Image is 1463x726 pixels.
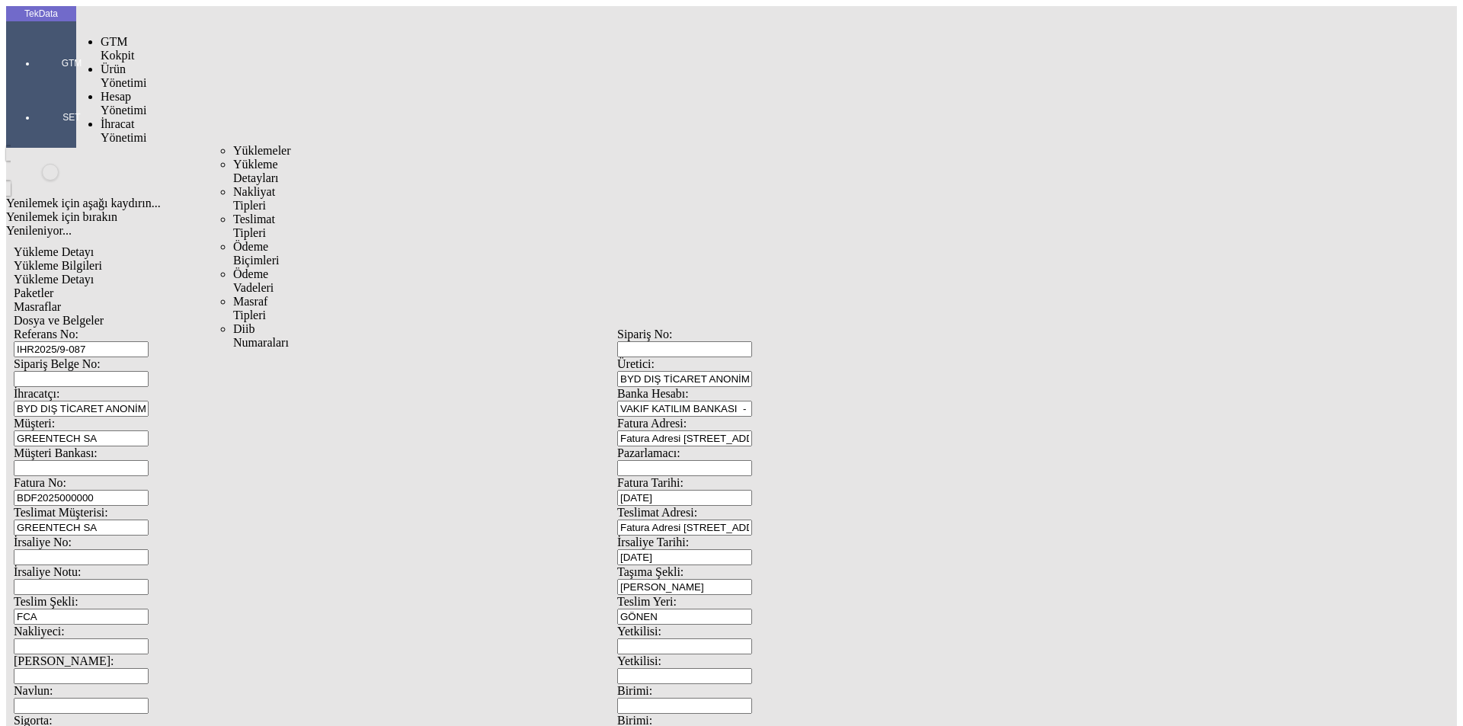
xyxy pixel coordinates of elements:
span: Yükleme Detayları [233,158,279,184]
span: İrsaliye Notu: [14,565,81,578]
span: Banka Hesabı: [617,387,689,400]
div: Yenileniyor... [6,224,1228,238]
span: Sipariş No: [617,328,672,341]
span: Taşıma Şekli: [617,565,683,578]
span: Nakliyat Tipleri [233,185,275,212]
span: Müşteri Bankası: [14,446,98,459]
span: Yüklemeler [233,144,291,157]
span: Nakliyeci: [14,625,65,638]
span: Masraf Tipleri [233,295,267,321]
span: Yetkilisi: [617,625,661,638]
span: Teslimat Müşterisi: [14,506,108,519]
span: İrsaliye Tarihi: [617,536,689,548]
span: Pazarlamacı: [617,446,680,459]
span: Ürün Yönetimi [101,62,146,89]
div: Yenilemek için aşağı kaydırın... [6,197,1228,210]
span: Navlun: [14,684,53,697]
span: İhracatçı: [14,387,59,400]
span: Yükleme Detayı [14,245,94,258]
span: Yetkilisi: [617,654,661,667]
span: Teslimat Tipleri [233,213,275,239]
span: Diib Numaraları [233,322,289,349]
span: GTM Kokpit [101,35,134,62]
span: Yükleme Detayı [14,273,94,286]
span: SET [49,111,94,123]
span: Dosya ve Belgeler [14,314,104,327]
span: Teslim Şekli: [14,595,78,608]
span: Birimi: [617,684,652,697]
span: Fatura Adresi: [617,417,687,430]
span: Ödeme Biçimleri [233,240,279,267]
span: Referans No: [14,328,78,341]
span: İhracat Yönetimi [101,117,146,144]
span: Ödeme Vadeleri [233,267,274,294]
div: Yenilemek için bırakın [6,210,1228,224]
span: Teslimat Adresi: [617,506,697,519]
span: Masraflar [14,300,61,313]
span: Hesap Yönetimi [101,90,146,117]
span: [PERSON_NAME]: [14,654,114,667]
span: Teslim Yeri: [617,595,677,608]
span: İrsaliye No: [14,536,72,548]
span: Yükleme Bilgileri [14,259,102,272]
span: Müşteri: [14,417,55,430]
span: Fatura Tarihi: [617,476,683,489]
span: Fatura No: [14,476,66,489]
span: Paketler [14,286,53,299]
span: Üretici: [617,357,655,370]
span: Sipariş Belge No: [14,357,101,370]
div: TekData [6,8,76,20]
